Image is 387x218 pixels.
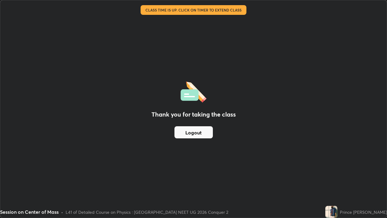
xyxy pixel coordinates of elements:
[325,206,337,218] img: 96122d21c5e7463d91715a36403f4a25.jpg
[61,209,63,215] div: •
[66,209,228,215] div: L41 of Detailed Course on Physics : [GEOGRAPHIC_DATA] NEET UG 2026 Conquer 2
[174,126,213,138] button: Logout
[340,209,387,215] div: Prince [PERSON_NAME]
[151,110,236,119] h2: Thank you for taking the class
[180,80,207,103] img: offlineFeedback.1438e8b3.svg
